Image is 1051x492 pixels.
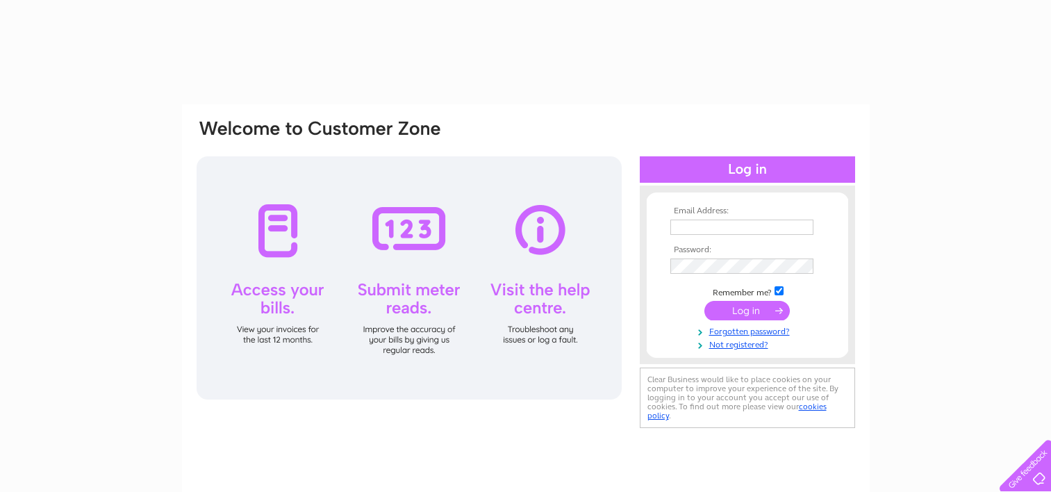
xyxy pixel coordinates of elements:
[667,206,828,216] th: Email Address:
[670,337,828,350] a: Not registered?
[667,284,828,298] td: Remember me?
[647,402,827,420] a: cookies policy
[667,245,828,255] th: Password:
[640,368,855,428] div: Clear Business would like to place cookies on your computer to improve your experience of the sit...
[670,324,828,337] a: Forgotten password?
[704,301,790,320] input: Submit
